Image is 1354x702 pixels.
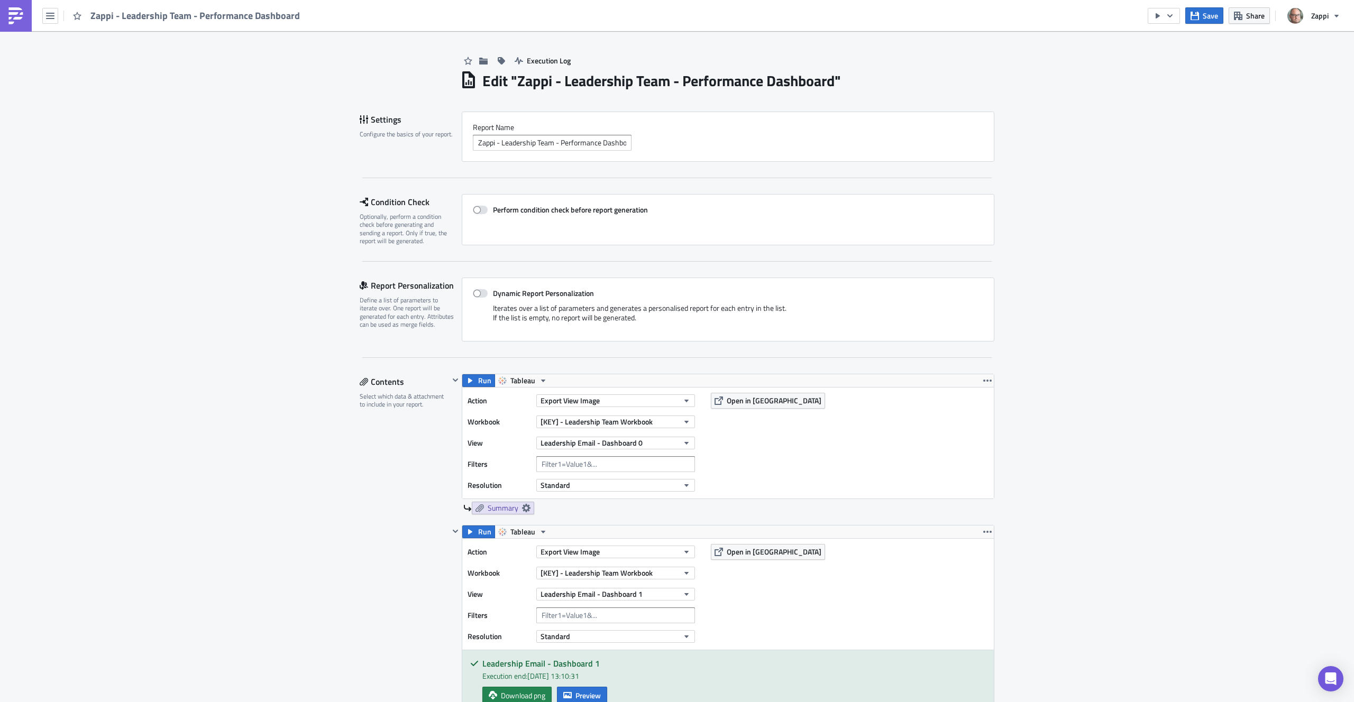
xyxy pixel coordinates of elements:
[536,479,695,492] button: Standard
[727,395,821,406] span: Open in [GEOGRAPHIC_DATA]
[536,630,695,643] button: Standard
[488,503,518,513] span: Summary
[468,629,531,644] label: Resolution
[541,416,653,427] span: [KEY] - Leadership Team Workbook
[510,525,535,538] span: Tableau
[1246,10,1265,21] span: Share
[536,546,695,558] button: Export View Image
[536,588,695,601] button: Leadership Email - Dashboard 1
[360,392,449,409] div: Select which data & attachment to include in your report.
[527,55,571,66] span: Execution Log
[1203,10,1218,21] span: Save
[711,544,825,560] button: Open in [GEOGRAPHIC_DATA]
[1185,7,1223,24] button: Save
[468,456,531,472] label: Filters
[541,588,643,599] span: Leadership Email - Dashboard 1
[472,502,534,514] a: Summary
[360,278,462,293] div: Report Personalization
[536,607,695,623] input: Filter1=Value1&...
[536,567,695,579] button: [KEY] - Leadership Team Workbook
[536,437,695,449] button: Leadership Email - Dashboard 0
[360,194,462,210] div: Condition Check
[482,659,986,668] h5: Leadership Email - Dashboard 1
[468,607,531,623] label: Filters
[90,10,301,22] span: Zappi - Leadership Team - Performance Dashboard
[478,525,491,538] span: Run
[360,213,455,245] div: Optionally, perform a condition check before generating and sending a report. Only if true, the r...
[493,288,594,299] strong: Dynamic Report Personalization
[360,112,462,127] div: Settings
[1318,666,1343,691] div: Open Intercom Messenger
[462,525,495,538] button: Run
[482,71,841,90] h1: Edit " Zappi - Leadership Team - Performance Dashboard "
[495,525,551,538] button: Tableau
[468,414,531,430] label: Workbook
[360,296,455,329] div: Define a list of parameters to iterate over. One report will be generated for each entry. Attribu...
[541,546,600,557] span: Export View Image
[536,415,695,428] button: [KEY] - Leadership Team Workbook
[468,544,531,560] label: Action
[468,435,531,451] label: View
[1281,4,1346,27] button: Zappi
[536,456,695,472] input: Filter1=Value1&...
[1286,7,1304,25] img: Avatar
[1229,7,1270,24] button: Share
[501,690,545,701] span: Download png
[493,204,648,215] strong: Perform condition check before report generation
[449,374,462,386] button: Hide content
[541,479,570,491] span: Standard
[468,586,531,602] label: View
[1311,10,1329,21] span: Zappi
[462,374,495,387] button: Run
[360,130,455,138] div: Configure the basics of your report.
[360,374,449,390] div: Contents
[541,437,643,448] span: Leadership Email - Dashboard 0
[468,565,531,581] label: Workbook
[541,567,653,578] span: [KEY] - Leadership Team Workbook
[473,123,983,132] label: Report Nam﻿e
[468,393,531,409] label: Action
[449,525,462,538] button: Hide content
[575,690,601,701] span: Preview
[509,52,576,69] button: Execution Log
[468,477,531,493] label: Resolution
[473,303,983,330] div: Iterates over a list of parameters and generates a personalised report for each entry in the list...
[482,670,986,681] div: Execution end: [DATE] 13:10:31
[541,395,600,406] span: Export View Image
[495,374,551,387] button: Tableau
[541,631,570,642] span: Standard
[510,374,535,387] span: Tableau
[7,7,24,24] img: PushMetrics
[711,393,825,409] button: Open in [GEOGRAPHIC_DATA]
[536,394,695,407] button: Export View Image
[478,374,491,387] span: Run
[727,546,821,557] span: Open in [GEOGRAPHIC_DATA]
